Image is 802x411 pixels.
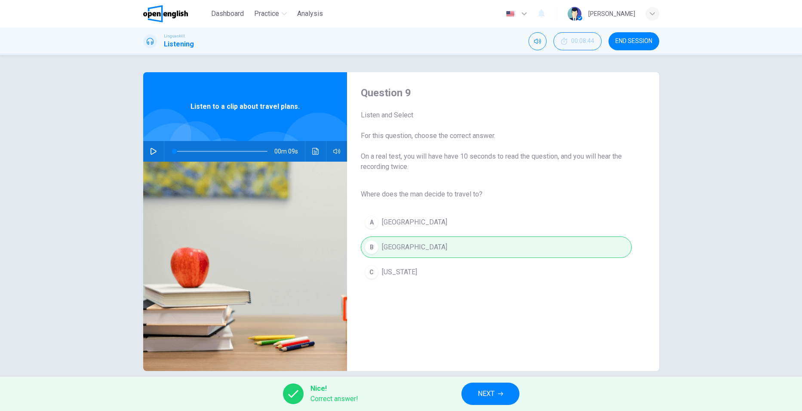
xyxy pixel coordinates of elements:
h1: Listening [164,39,194,49]
button: 00:08:44 [553,32,602,50]
button: Dashboard [208,6,247,21]
span: On a real test, you will have have 10 seconds to read the question, and you will hear the recordi... [361,151,631,172]
button: NEXT [461,383,519,405]
div: Mute [529,32,547,50]
button: Analysis [294,6,326,21]
div: Hide [553,32,602,50]
span: Dashboard [211,9,244,19]
span: Nice! [310,383,358,394]
img: Listen to a clip about travel plans. [143,162,347,371]
span: NEXT [478,388,495,400]
button: END SESSION [608,32,659,50]
span: Listen to a clip about travel plans. [191,101,300,112]
img: Profile picture [568,7,581,21]
span: Correct answer! [310,394,358,404]
div: [PERSON_NAME] [588,9,635,19]
a: OpenEnglish logo [143,5,208,22]
span: Analysis [297,9,323,19]
span: For this question, choose the correct answer. [361,131,631,141]
span: 00m 09s [274,141,305,162]
img: OpenEnglish logo [143,5,188,22]
span: Linguaskill [164,33,185,39]
span: Practice [254,9,279,19]
h4: Question 9 [361,86,631,100]
span: Listen and Select [361,110,631,120]
span: END SESSION [615,38,652,45]
span: Where does the man decide to travel to? [361,189,631,199]
button: Click to see the audio transcription [309,141,323,162]
button: Practice [251,6,290,21]
img: en [505,11,516,17]
span: 00:08:44 [571,38,594,45]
